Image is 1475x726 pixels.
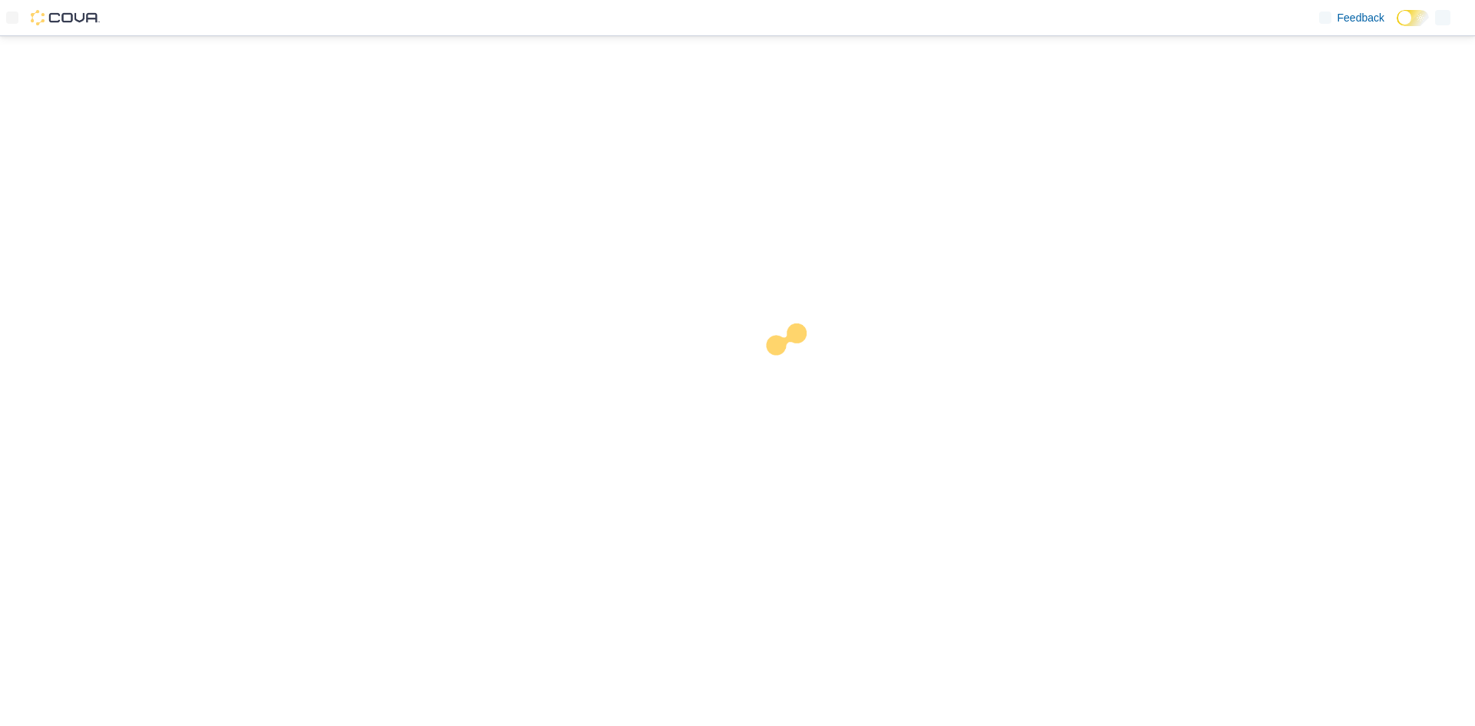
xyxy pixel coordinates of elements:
img: Cova [31,10,100,25]
img: cova-loader [737,312,853,427]
a: Feedback [1313,2,1390,33]
span: Dark Mode [1397,26,1397,27]
input: Dark Mode [1397,10,1429,26]
span: Feedback [1337,10,1384,25]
